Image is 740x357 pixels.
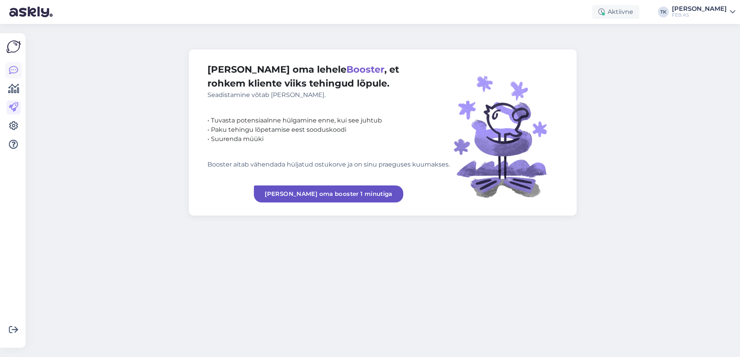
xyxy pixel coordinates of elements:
div: [PERSON_NAME] oma lehele , et rohkem kliente viiks tehingud lõpule. [207,63,450,100]
div: • Tuvasta potensiaalnne hülgamine enne, kui see juhtub [207,116,450,125]
img: Askly Logo [6,39,21,54]
div: [PERSON_NAME] [672,6,727,12]
div: • Paku tehingu lõpetamise eest sooduskoodi [207,125,450,134]
a: [PERSON_NAME]FEB AS [672,6,735,18]
span: Booster [346,64,384,75]
div: • Suurenda müüki [207,134,450,144]
div: Seadistamine võtab [PERSON_NAME]. [207,90,450,100]
div: TK [658,7,669,17]
div: FEB AS [672,12,727,18]
div: Aktiivne [592,5,639,19]
img: illustration [450,63,558,202]
div: Booster aitab vähendada hüljatud ostukorve ja on sinu praeguses kuumakses. [207,160,450,169]
a: [PERSON_NAME] oma booster 1 minutiga [254,185,403,202]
